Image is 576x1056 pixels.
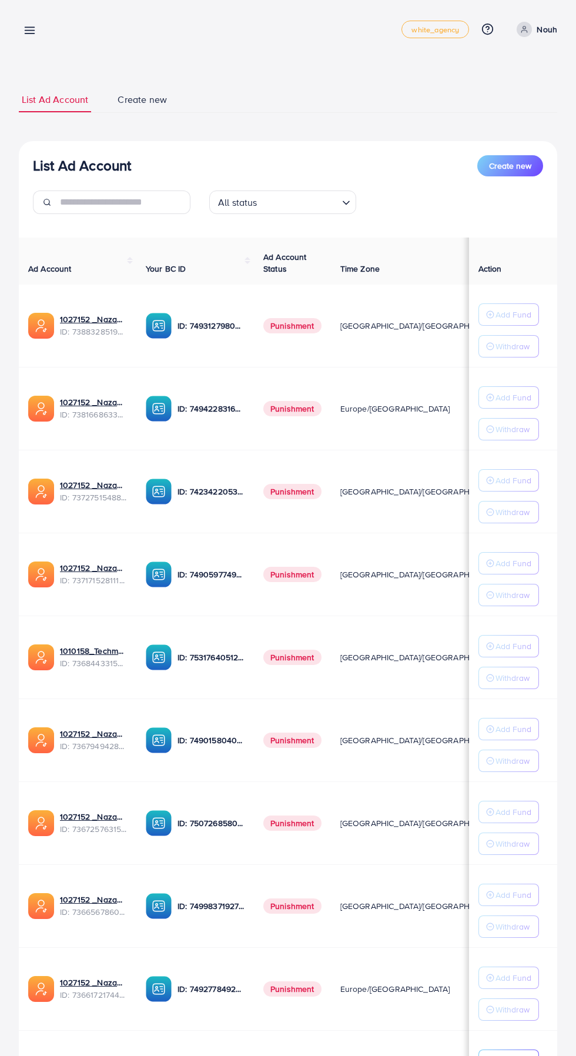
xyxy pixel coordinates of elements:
[489,160,531,172] span: Create new
[178,650,245,664] p: ID: 7531764051207716871
[60,562,127,586] div: <span class='underline'>1027152 _Nazaagency_04</span></br>7371715281112170513
[495,1002,530,1017] p: Withdraw
[60,894,127,918] div: <span class='underline'>1027152 _Nazaagency_0051</span></br>7366567860828749825
[146,562,172,587] img: ic-ba-acc.ded83a64.svg
[495,339,530,353] p: Withdraw
[60,977,127,988] a: 1027152 _Nazaagency_018
[340,320,504,332] span: [GEOGRAPHIC_DATA]/[GEOGRAPHIC_DATA]
[263,251,307,275] span: Ad Account Status
[340,817,504,829] span: [GEOGRAPHIC_DATA]/[GEOGRAPHIC_DATA]
[478,998,539,1021] button: Withdraw
[495,722,531,736] p: Add Fund
[28,810,54,836] img: ic-ads-acc.e4c84228.svg
[60,574,127,586] span: ID: 7371715281112170513
[28,396,54,422] img: ic-ads-acc.e4c84228.svg
[411,26,459,34] span: white_agency
[478,469,539,492] button: Add Fund
[146,976,172,1002] img: ic-ba-acc.ded83a64.svg
[146,263,186,275] span: Your BC ID
[263,898,322,914] span: Punishment
[495,837,530,851] p: Withdraw
[28,644,54,670] img: ic-ads-acc.e4c84228.svg
[263,733,322,748] span: Punishment
[178,982,245,996] p: ID: 7492778492849930241
[60,811,127,823] a: 1027152 _Nazaagency_016
[263,401,322,416] span: Punishment
[209,191,356,214] div: Search for option
[60,657,127,669] span: ID: 7368443315504726017
[60,645,127,669] div: <span class='underline'>1010158_Techmanistan pk acc_1715599413927</span></br>7368443315504726017
[495,556,531,570] p: Add Fund
[263,484,322,499] span: Punishment
[60,811,127,835] div: <span class='underline'>1027152 _Nazaagency_016</span></br>7367257631523782657
[60,479,127,503] div: <span class='underline'>1027152 _Nazaagency_007</span></br>7372751548805726224
[478,418,539,440] button: Withdraw
[478,884,539,906] button: Add Fund
[263,567,322,582] span: Punishment
[178,899,245,913] p: ID: 7499837192777400321
[60,906,127,918] span: ID: 7366567860828749825
[178,484,245,499] p: ID: 7423422053648285697
[28,263,72,275] span: Ad Account
[340,569,504,580] span: [GEOGRAPHIC_DATA]/[GEOGRAPHIC_DATA]
[146,313,172,339] img: ic-ba-acc.ded83a64.svg
[60,396,127,408] a: 1027152 _Nazaagency_023
[60,728,127,752] div: <span class='underline'>1027152 _Nazaagency_003</span></br>7367949428067450896
[146,727,172,753] img: ic-ba-acc.ded83a64.svg
[60,479,127,491] a: 1027152 _Nazaagency_007
[495,971,531,985] p: Add Fund
[478,501,539,523] button: Withdraw
[60,326,127,337] span: ID: 7388328519014645761
[178,319,245,333] p: ID: 7493127980932333584
[22,93,88,106] span: List Ad Account
[178,567,245,582] p: ID: 7490597749134508040
[478,584,539,606] button: Withdraw
[512,22,557,37] a: Nouh
[495,888,531,902] p: Add Fund
[495,805,531,819] p: Add Fund
[478,750,539,772] button: Withdraw
[495,505,530,519] p: Withdraw
[478,801,539,823] button: Add Fund
[478,635,539,657] button: Add Fund
[146,810,172,836] img: ic-ba-acc.ded83a64.svg
[60,989,127,1001] span: ID: 7366172174454882305
[60,740,127,752] span: ID: 7367949428067450896
[401,21,469,38] a: white_agency
[340,403,450,415] span: Europe/[GEOGRAPHIC_DATA]
[495,390,531,405] p: Add Fund
[478,263,502,275] span: Action
[340,900,504,912] span: [GEOGRAPHIC_DATA]/[GEOGRAPHIC_DATA]
[263,816,322,831] span: Punishment
[146,644,172,670] img: ic-ba-acc.ded83a64.svg
[495,639,531,653] p: Add Fund
[178,733,245,747] p: ID: 7490158040596217873
[340,734,504,746] span: [GEOGRAPHIC_DATA]/[GEOGRAPHIC_DATA]
[28,893,54,919] img: ic-ads-acc.e4c84228.svg
[60,396,127,420] div: <span class='underline'>1027152 _Nazaagency_023</span></br>7381668633665093648
[478,667,539,689] button: Withdraw
[340,983,450,995] span: Europe/[GEOGRAPHIC_DATA]
[60,492,127,503] span: ID: 7372751548805726224
[28,562,54,587] img: ic-ads-acc.e4c84228.svg
[263,318,322,333] span: Punishment
[478,303,539,326] button: Add Fund
[477,155,543,176] button: Create new
[60,823,127,835] span: ID: 7367257631523782657
[60,645,127,657] a: 1010158_Techmanistan pk acc_1715599413927
[60,977,127,1001] div: <span class='underline'>1027152 _Nazaagency_018</span></br>7366172174454882305
[28,976,54,1002] img: ic-ads-acc.e4c84228.svg
[340,651,504,663] span: [GEOGRAPHIC_DATA]/[GEOGRAPHIC_DATA]
[60,313,127,337] div: <span class='underline'>1027152 _Nazaagency_019</span></br>7388328519014645761
[495,671,530,685] p: Withdraw
[478,718,539,740] button: Add Fund
[478,386,539,409] button: Add Fund
[28,727,54,753] img: ic-ads-acc.e4c84228.svg
[28,479,54,504] img: ic-ads-acc.e4c84228.svg
[216,194,260,211] span: All status
[263,981,322,997] span: Punishment
[60,728,127,740] a: 1027152 _Nazaagency_003
[340,263,380,275] span: Time Zone
[478,915,539,938] button: Withdraw
[261,192,337,211] input: Search for option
